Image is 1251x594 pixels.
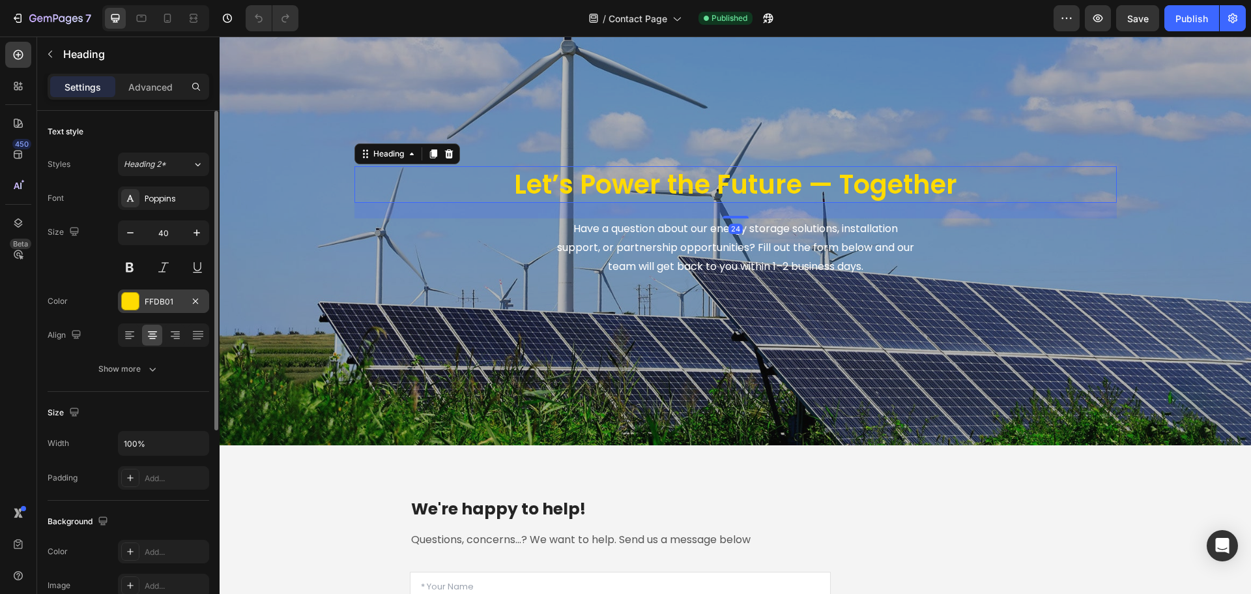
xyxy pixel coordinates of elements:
[1175,12,1208,25] div: Publish
[48,327,84,344] div: Align
[603,12,606,25] span: /
[48,513,111,531] div: Background
[190,535,612,565] input: * Your Name
[332,183,700,239] p: Have a question about our energy storage solutions, installation support, or partnership opportun...
[220,37,1251,594] iframe: Design area
[1116,5,1159,31] button: Save
[63,46,204,62] p: Heading
[65,80,101,94] p: Settings
[145,580,206,592] div: Add...
[85,10,91,26] p: 7
[48,192,64,204] div: Font
[118,153,209,176] button: Heading 2*
[48,126,83,138] div: Text style
[10,239,31,249] div: Beta
[145,296,182,308] div: FFDB01
[145,193,206,205] div: Poppins
[145,546,206,558] div: Add...
[48,546,68,557] div: Color
[128,80,173,94] p: Advanced
[1127,13,1149,24] span: Save
[48,295,68,307] div: Color
[145,473,206,484] div: Add...
[192,462,611,484] p: We're happy to help!
[48,158,70,170] div: Styles
[1164,5,1219,31] button: Publish
[48,472,78,484] div: Padding
[246,5,298,31] div: Undo/Redo
[712,12,747,24] span: Published
[1207,530,1238,561] div: Open Intercom Messenger
[12,139,31,149] div: 450
[48,438,69,449] div: Width
[48,404,82,422] div: Size
[119,432,208,455] input: Auto
[48,224,82,241] div: Size
[48,580,70,591] div: Image
[98,363,159,376] div: Show more
[48,357,209,381] button: Show more
[609,12,667,25] span: Contact Page
[192,494,611,513] p: Questions, concerns...? We want to help. Send us a message below
[124,158,166,170] span: Heading 2*
[5,5,97,31] button: 7
[509,187,523,198] div: 24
